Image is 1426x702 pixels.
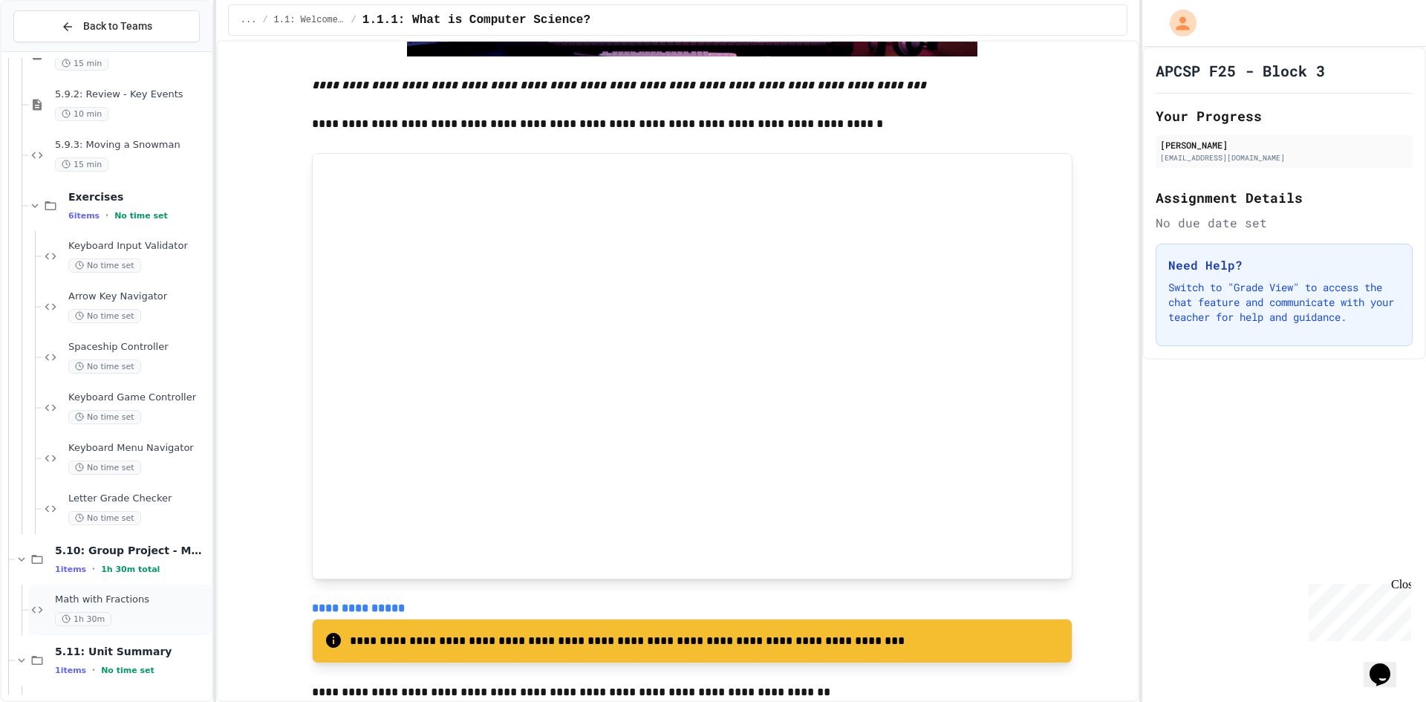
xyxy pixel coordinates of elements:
span: / [351,14,356,26]
h2: Assignment Details [1156,187,1413,208]
span: ... [241,14,257,26]
span: • [105,209,108,221]
h1: APCSP F25 - Block 3 [1156,60,1325,81]
iframe: chat widget [1364,643,1411,687]
h3: Need Help? [1168,256,1400,274]
span: Arrow Key Navigator [68,290,209,303]
span: 15 min [55,157,108,172]
span: 1 items [55,565,86,574]
span: 10 min [55,107,108,121]
span: • [92,563,95,575]
div: My Account [1154,6,1200,40]
span: No time set [114,211,168,221]
span: / [262,14,267,26]
div: No due date set [1156,214,1413,232]
span: 5.11: Unit Summary [55,645,209,658]
span: Math with Fractions [55,594,209,606]
div: [PERSON_NAME] [1160,138,1408,152]
span: No time set [68,511,141,525]
span: 15 min [55,56,108,71]
span: 1h 30m total [101,565,160,574]
span: 1.1: Welcome to Computer Science [274,14,345,26]
span: Letter Grade Checker [68,493,209,505]
span: No time set [68,410,141,424]
div: [EMAIL_ADDRESS][DOMAIN_NAME] [1160,152,1408,163]
span: No time set [68,309,141,323]
span: No time set [68,259,141,273]
iframe: chat widget [1303,578,1411,641]
span: 5.9.2: Review - Key Events [55,88,209,101]
span: 1h 30m [55,612,111,626]
p: Switch to "Grade View" to access the chat feature and communicate with your teacher for help and ... [1168,280,1400,325]
span: Exercises [68,190,209,204]
button: Back to Teams [13,10,200,42]
span: Keyboard Menu Navigator [68,442,209,455]
span: No time set [68,360,141,374]
span: Back to Teams [83,19,152,34]
span: No time set [68,461,141,475]
div: Chat with us now!Close [6,6,102,94]
span: 1.1.1: What is Computer Science? [362,11,590,29]
span: Keyboard Game Controller [68,391,209,404]
span: 1 items [55,666,86,675]
h2: Your Progress [1156,105,1413,126]
span: • [92,664,95,676]
span: 6 items [68,211,100,221]
span: No time set [101,666,154,675]
span: 5.9.3: Moving a Snowman [55,139,209,152]
span: 5.10: Group Project - Math with Fractions [55,544,209,557]
span: Spaceship Controller [68,341,209,354]
span: Keyboard Input Validator [68,240,209,253]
